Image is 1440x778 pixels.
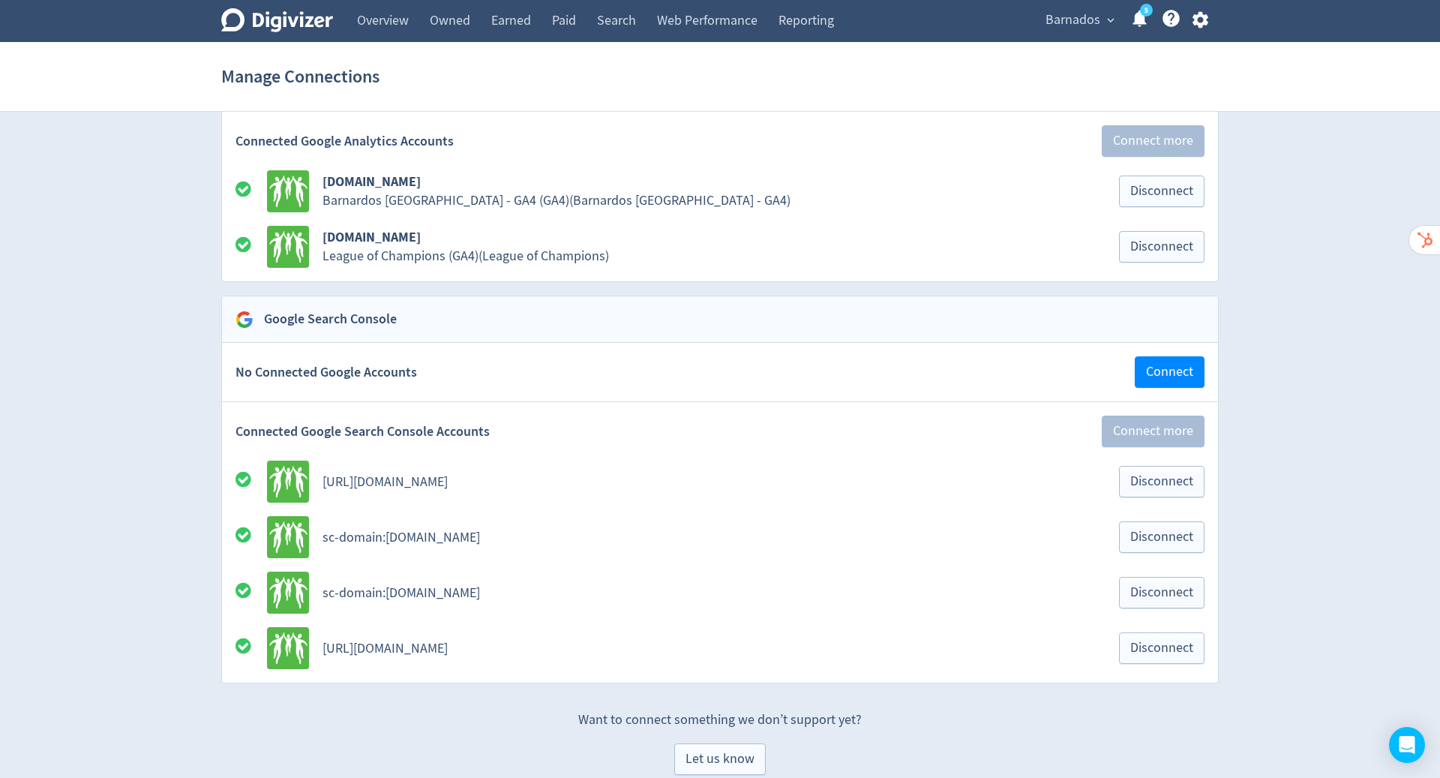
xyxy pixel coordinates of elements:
[1113,425,1193,438] span: Connect more
[1104,14,1117,27] span: expand_more
[253,310,397,329] h2: Google Search Console
[235,526,267,549] div: All good
[235,311,253,329] svg: Google Analytics
[267,572,309,614] img: Avatar for sc-domain:donate.barnardos.org.au
[221,53,379,101] h1: Manage Connections
[1119,176,1204,207] button: Disconnect
[235,132,454,151] span: Connected Google Analytics Accounts
[322,191,1105,210] div: Barnardos [GEOGRAPHIC_DATA] - GA4 (GA4) ( Barnardos [GEOGRAPHIC_DATA] - GA4 )
[322,247,1105,266] div: League of Champions (GA4) ( League of Champions )
[322,173,421,191] b: [DOMAIN_NAME]
[267,627,309,669] img: Avatar for https://barnardos.org.au/
[1045,8,1100,32] span: Barnados
[1389,727,1425,763] div: Open Intercom Messenger
[267,226,309,268] img: Avatar for League of Champions
[322,228,421,246] b: [DOMAIN_NAME]
[235,581,267,605] div: All good
[322,584,480,602] a: sc-domain:[DOMAIN_NAME]
[1130,586,1193,599] span: Disconnect
[235,422,490,441] span: Connected Google Search Console Accounts
[1146,365,1193,379] span: Connect
[1102,416,1204,447] button: Connect more
[685,752,754,766] span: Let us know
[1130,530,1193,544] span: Disconnect
[1144,5,1148,16] text: 5
[322,473,448,491] a: [URL][DOMAIN_NAME]
[1140,4,1153,17] a: 5
[1119,577,1204,608] button: Disconnect
[1130,185,1193,198] span: Disconnect
[221,697,1219,729] p: Want to connect something we don’t support yet?
[1119,231,1204,263] button: Disconnect
[1113,134,1193,148] span: Connect more
[235,637,267,660] div: All good
[1119,521,1204,553] button: Disconnect
[322,640,448,657] a: [URL][DOMAIN_NAME]
[1130,641,1193,655] span: Disconnect
[235,236,267,259] div: All good
[1130,240,1193,254] span: Disconnect
[322,173,1105,210] a: [DOMAIN_NAME]Barnardos [GEOGRAPHIC_DATA] - GA4 (GA4)(Barnardos [GEOGRAPHIC_DATA] - GA4)
[1119,466,1204,497] button: Disconnect
[267,170,309,212] img: Avatar for Barnardos Australia - GA4
[1040,8,1118,32] button: Barnados
[322,529,480,546] a: sc-domain:[DOMAIN_NAME]
[1102,125,1204,157] button: Connect more
[674,743,766,775] button: Let us know
[235,363,417,382] span: No Connected Google Accounts
[1119,632,1204,664] button: Disconnect
[322,228,1105,266] a: [DOMAIN_NAME]League of Champions (GA4)(League of Champions)
[267,516,309,558] img: Avatar for sc-domain:barnardos.org.au
[267,461,309,503] img: Avatar for https://go.barnardos.org.au/
[235,470,267,494] div: All good
[1135,356,1204,388] button: Connect
[1130,475,1193,488] span: Disconnect
[235,180,267,203] div: All good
